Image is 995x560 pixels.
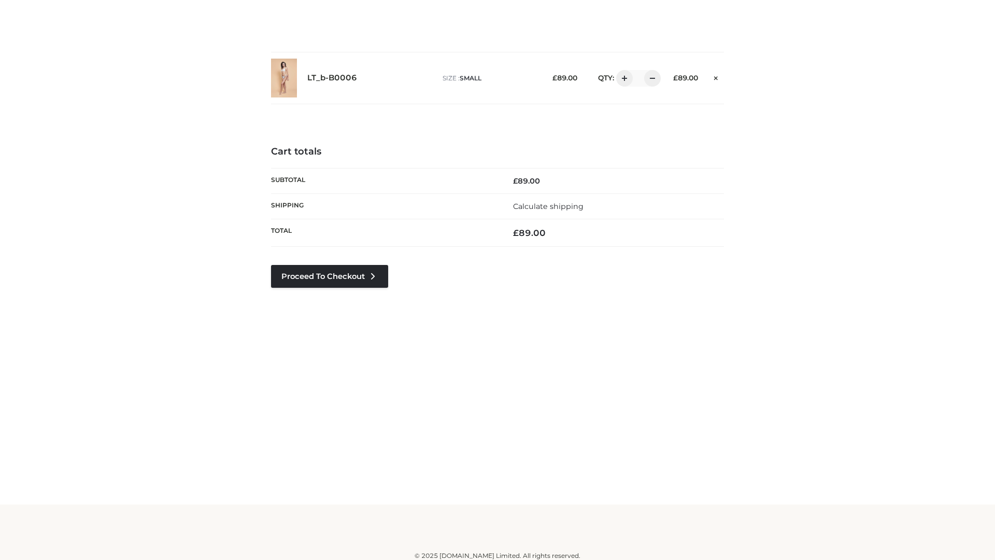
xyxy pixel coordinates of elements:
a: Proceed to Checkout [271,265,388,288]
h4: Cart totals [271,146,724,158]
bdi: 89.00 [513,228,546,238]
span: £ [673,74,678,82]
p: size : [443,74,536,83]
span: £ [513,176,518,186]
bdi: 89.00 [513,176,540,186]
th: Total [271,219,497,247]
a: LT_b-B0006 [307,73,357,83]
span: £ [513,228,519,238]
th: Shipping [271,193,497,219]
div: QTY: [588,70,657,87]
span: £ [552,74,557,82]
a: Remove this item [708,70,724,83]
th: Subtotal [271,168,497,193]
a: Calculate shipping [513,202,584,211]
bdi: 89.00 [552,74,577,82]
bdi: 89.00 [673,74,698,82]
span: SMALL [460,74,481,82]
